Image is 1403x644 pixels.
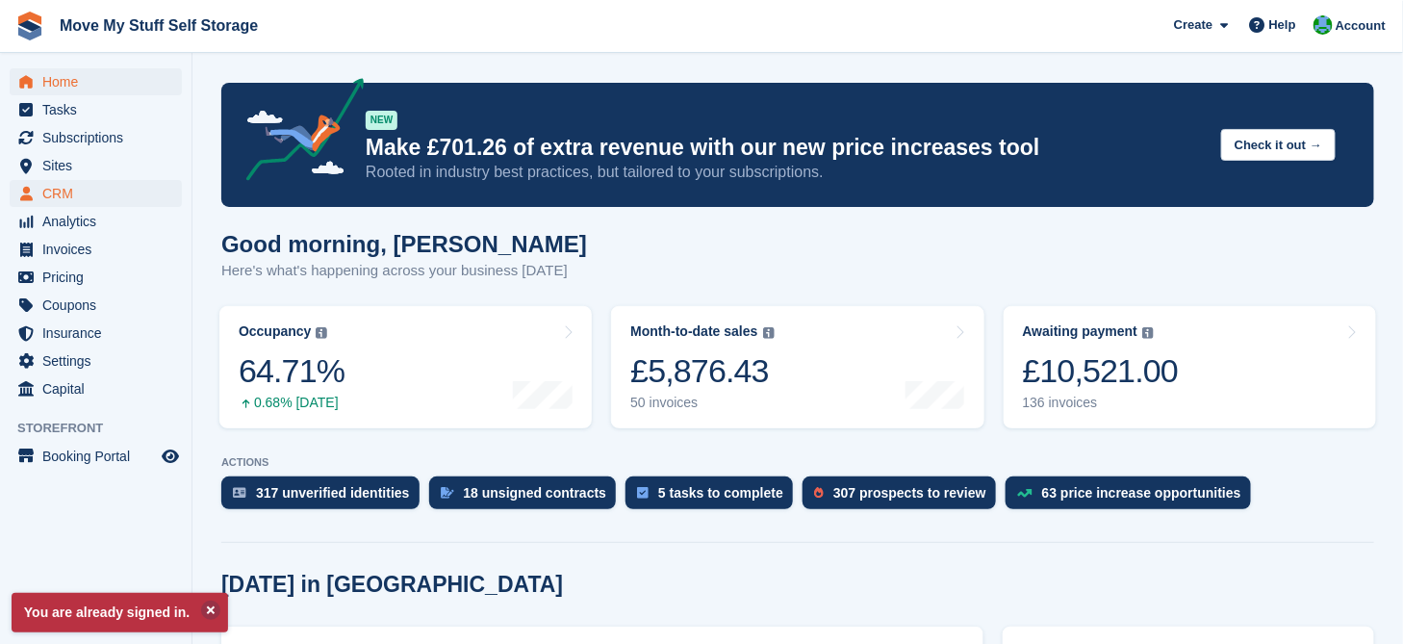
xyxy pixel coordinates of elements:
[42,236,158,263] span: Invoices
[10,236,182,263] a: menu
[15,12,44,40] img: stora-icon-8386f47178a22dfd0bd8f6a31ec36ba5ce8667c1dd55bd0f319d3a0aa187defe.svg
[1023,395,1179,411] div: 136 invoices
[1004,306,1376,428] a: Awaiting payment £10,521.00 136 invoices
[239,351,344,391] div: 64.71%
[763,327,775,339] img: icon-info-grey-7440780725fd019a000dd9b08b2336e03edf1995a4989e88bcd33f0948082b44.svg
[239,323,311,340] div: Occupancy
[219,306,592,428] a: Occupancy 64.71% 0.68% [DATE]
[10,208,182,235] a: menu
[42,320,158,347] span: Insurance
[441,487,454,499] img: contract_signature_icon-13c848040528278c33f63329250d36e43548de30e8caae1d1a13099fd9432cc5.svg
[52,10,266,41] a: Move My Stuff Self Storage
[221,456,1374,469] p: ACTIONS
[12,593,228,632] p: You are already signed in.
[17,419,191,438] span: Storefront
[10,292,182,319] a: menu
[1314,15,1333,35] img: Dan
[366,134,1206,162] p: Make £701.26 of extra revenue with our new price increases tool
[1336,16,1386,36] span: Account
[10,375,182,402] a: menu
[1017,489,1033,498] img: price_increase_opportunities-93ffe204e8149a01c8c9dc8f82e8f89637d9d84a8eef4429ea346261dce0b2c0.svg
[10,124,182,151] a: menu
[233,487,246,499] img: verify_identity-adf6edd0f0f0b5bbfe63781bf79b02c33cf7c696d77639b501bdc392416b5a36.svg
[256,485,410,501] div: 317 unverified identities
[42,375,158,402] span: Capital
[630,395,774,411] div: 50 invoices
[42,443,158,470] span: Booking Portal
[10,180,182,207] a: menu
[221,260,587,282] p: Here's what's happening across your business [DATE]
[803,477,1006,519] a: 307 prospects to review
[42,348,158,374] span: Settings
[637,487,649,499] img: task-75834270c22a3079a89374b754ae025e5fb1db73e45f91037f5363f120a921f8.svg
[366,111,397,130] div: NEW
[10,443,182,470] a: menu
[42,264,158,291] span: Pricing
[230,78,365,188] img: price-adjustments-announcement-icon-8257ccfd72463d97f412b2fc003d46551f7dbcb40ab6d574587a9cd5c0d94...
[814,487,824,499] img: prospect-51fa495bee0391a8d652442698ab0144808aea92771e9ea1ae160a38d050c398.svg
[1269,15,1296,35] span: Help
[10,96,182,123] a: menu
[221,477,429,519] a: 317 unverified identities
[429,477,626,519] a: 18 unsigned contracts
[42,292,158,319] span: Coupons
[10,152,182,179] a: menu
[833,485,986,501] div: 307 prospects to review
[625,477,803,519] a: 5 tasks to complete
[658,485,783,501] div: 5 tasks to complete
[42,152,158,179] span: Sites
[464,485,607,501] div: 18 unsigned contracts
[42,68,158,95] span: Home
[1006,477,1261,519] a: 63 price increase opportunities
[1042,485,1241,501] div: 63 price increase opportunities
[10,68,182,95] a: menu
[221,231,587,257] h1: Good morning, [PERSON_NAME]
[366,162,1206,183] p: Rooted in industry best practices, but tailored to your subscriptions.
[159,445,182,468] a: Preview store
[611,306,983,428] a: Month-to-date sales £5,876.43 50 invoices
[1174,15,1212,35] span: Create
[42,208,158,235] span: Analytics
[1221,129,1336,161] button: Check it out →
[10,264,182,291] a: menu
[10,320,182,347] a: menu
[1023,323,1138,340] div: Awaiting payment
[42,180,158,207] span: CRM
[10,348,182,374] a: menu
[239,395,344,411] div: 0.68% [DATE]
[221,572,563,598] h2: [DATE] in [GEOGRAPHIC_DATA]
[316,327,327,339] img: icon-info-grey-7440780725fd019a000dd9b08b2336e03edf1995a4989e88bcd33f0948082b44.svg
[630,351,774,391] div: £5,876.43
[42,96,158,123] span: Tasks
[1142,327,1154,339] img: icon-info-grey-7440780725fd019a000dd9b08b2336e03edf1995a4989e88bcd33f0948082b44.svg
[1023,351,1179,391] div: £10,521.00
[42,124,158,151] span: Subscriptions
[630,323,757,340] div: Month-to-date sales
